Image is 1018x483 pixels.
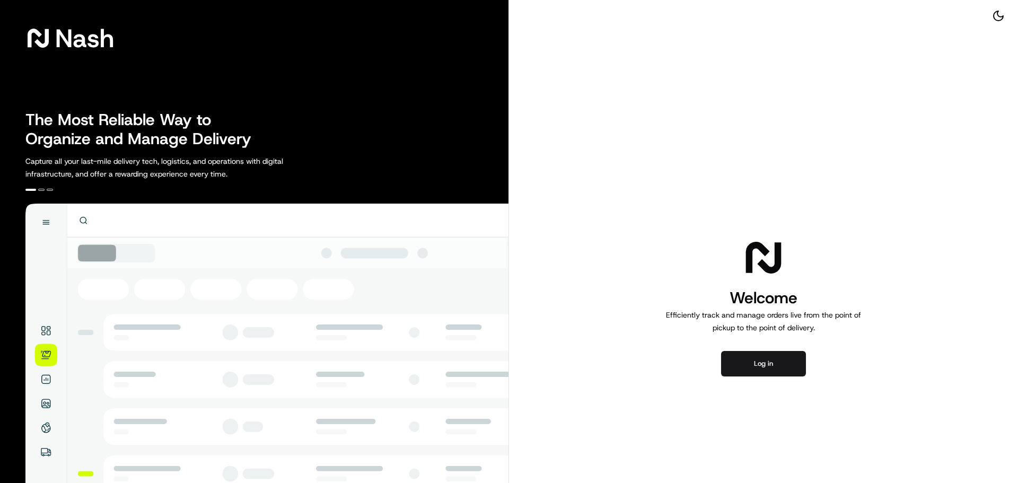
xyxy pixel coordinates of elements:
button: Log in [721,351,806,376]
h1: Welcome [662,287,865,309]
p: Efficiently track and manage orders live from the point of pickup to the point of delivery. [662,309,865,334]
h2: The Most Reliable Way to Organize and Manage Delivery [25,110,263,148]
p: Capture all your last-mile delivery tech, logistics, and operations with digital infrastructure, ... [25,155,331,180]
span: Nash [55,28,114,49]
